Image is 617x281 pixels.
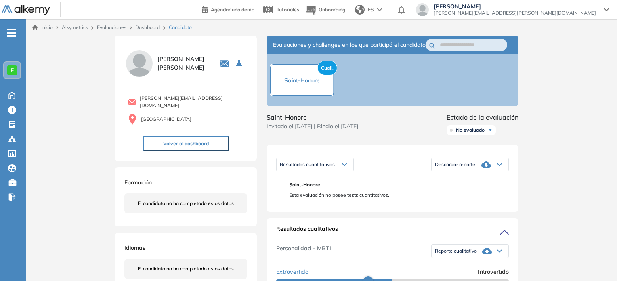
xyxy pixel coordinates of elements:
img: world [355,5,365,15]
span: Saint-Honore [267,112,358,122]
span: Cuali. [317,61,337,75]
span: Resultados cualitativos [276,225,338,238]
span: Invitado el [DATE] | Rindió el [DATE] [267,122,358,131]
span: Saint-Honore [284,77,320,84]
span: E [10,67,14,74]
img: Logo [2,5,50,15]
span: Estado de la evaluación [447,112,518,122]
span: [PERSON_NAME] [PERSON_NAME] [157,55,210,72]
span: El candidato no ha completado estos datos [138,265,234,273]
span: Agendar una demo [211,6,254,13]
span: Reporte cualitativo [435,248,477,254]
span: Evaluaciones y challenges en los que participó el candidato [273,41,426,49]
span: Onboarding [319,6,345,13]
a: Inicio [32,24,53,31]
button: Onboarding [306,1,345,19]
span: Personalidad - MBTI [276,244,331,258]
span: Tutoriales [277,6,299,13]
span: Saint-Honore [289,181,502,188]
span: Extrovertido [276,268,308,276]
span: Formación [124,179,152,186]
a: Agendar una demo [202,4,254,14]
img: Ícono de flecha [488,128,493,133]
span: [PERSON_NAME][EMAIL_ADDRESS][DOMAIN_NAME] [140,95,247,109]
span: [PERSON_NAME] [434,3,596,10]
a: Dashboard [135,24,160,30]
span: Candidato [169,24,192,31]
img: arrow [377,8,382,11]
span: Introvertido [478,268,509,276]
span: Descargar reporte [435,161,475,168]
span: [PERSON_NAME][EMAIL_ADDRESS][PERSON_NAME][DOMAIN_NAME] [434,10,596,16]
button: Seleccione la evaluación activa [233,56,247,71]
span: Idiomas [124,244,145,251]
img: PROFILE_MENU_LOGO_USER [124,49,154,78]
span: Resultados cuantitativos [280,161,335,167]
span: [GEOGRAPHIC_DATA] [141,116,191,123]
span: No evaluado [456,127,485,133]
span: El candidato no ha completado estos datos [138,200,234,207]
button: Volver al dashboard [143,136,229,151]
span: Esta evaluación no posee tests cuantitativos. [289,192,502,199]
i: - [7,32,16,34]
a: Evaluaciones [97,24,126,30]
span: Alkymetrics [62,24,88,30]
span: ES [368,6,374,13]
